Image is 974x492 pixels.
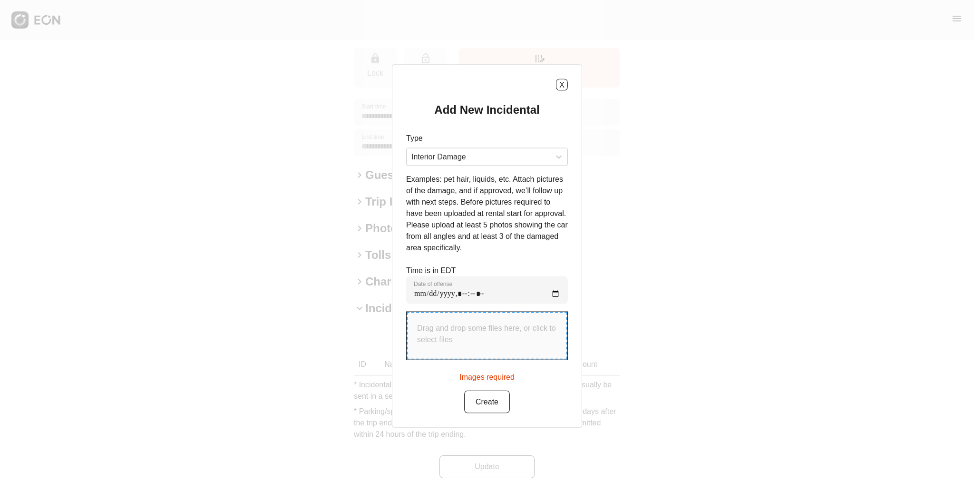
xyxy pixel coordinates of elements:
[556,79,568,91] button: X
[434,102,539,118] h2: Add New Incidental
[414,280,452,288] label: Date of offense
[417,323,557,345] p: Drag and drop some files here, or click to select files
[406,133,568,144] p: Type
[459,368,515,383] div: Images required
[406,265,568,304] div: Time is in EDT
[406,174,568,254] p: Examples: pet hair, liquids, etc. Attach pictures of the damage, and if approved, we’ll follow up...
[464,391,510,413] button: Create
